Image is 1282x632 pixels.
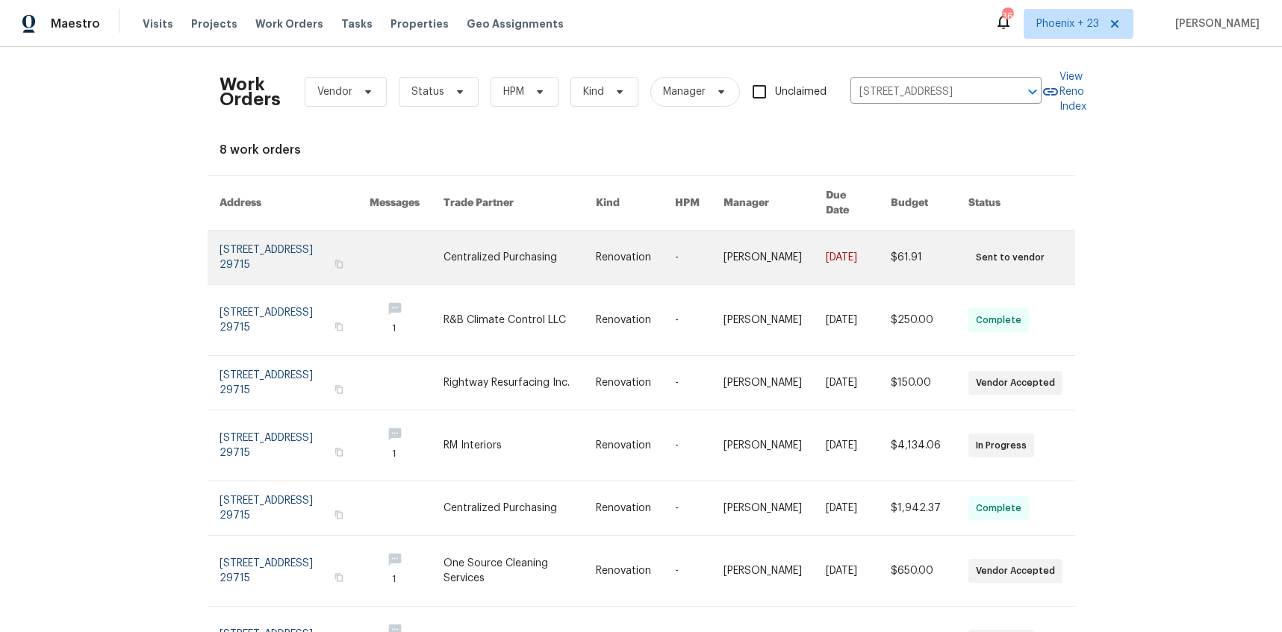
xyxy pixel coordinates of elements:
[432,536,583,607] td: One Source Cleaning Services
[663,356,712,410] td: -
[1169,16,1260,31] span: [PERSON_NAME]
[332,445,346,459] button: Copy Address
[850,81,1000,104] input: Enter in an address
[208,176,358,231] th: Address
[956,176,1074,231] th: Status
[584,231,663,285] td: Renovation
[432,356,583,410] td: Rightway Resurfacing Inc.
[584,481,663,536] td: Renovation
[432,231,583,285] td: Centralized Purchasing
[1036,16,1099,31] span: Phoenix + 23
[712,481,814,536] td: [PERSON_NAME]
[332,320,346,334] button: Copy Address
[663,176,712,231] th: HPM
[432,285,583,356] td: R&B Climate Control LLC
[220,77,281,107] h2: Work Orders
[584,285,663,356] td: Renovation
[584,410,663,481] td: Renovation
[712,231,814,285] td: [PERSON_NAME]
[712,285,814,356] td: [PERSON_NAME]
[712,410,814,481] td: [PERSON_NAME]
[712,176,814,231] th: Manager
[814,176,880,231] th: Due Date
[255,16,323,31] span: Work Orders
[390,16,449,31] span: Properties
[332,383,346,396] button: Copy Address
[191,16,237,31] span: Projects
[432,481,583,536] td: Centralized Purchasing
[503,84,524,99] span: HPM
[583,84,604,99] span: Kind
[411,84,444,99] span: Status
[220,143,1063,157] div: 8 work orders
[663,481,712,536] td: -
[358,176,432,231] th: Messages
[712,536,814,607] td: [PERSON_NAME]
[663,410,712,481] td: -
[879,176,956,231] th: Budget
[332,257,346,271] button: Copy Address
[341,19,373,29] span: Tasks
[584,176,663,231] th: Kind
[432,176,583,231] th: Trade Partner
[712,356,814,410] td: [PERSON_NAME]
[332,571,346,584] button: Copy Address
[467,16,564,31] span: Geo Assignments
[663,536,712,607] td: -
[584,536,663,607] td: Renovation
[1022,81,1043,102] button: Open
[332,508,346,522] button: Copy Address
[775,84,827,100] span: Unclaimed
[317,84,352,99] span: Vendor
[584,356,663,410] td: Renovation
[1042,69,1086,114] a: View Reno Index
[1002,9,1012,24] div: 367
[663,285,712,356] td: -
[143,16,173,31] span: Visits
[432,410,583,481] td: RM Interiors
[663,231,712,285] td: -
[51,16,100,31] span: Maestro
[663,84,706,99] span: Manager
